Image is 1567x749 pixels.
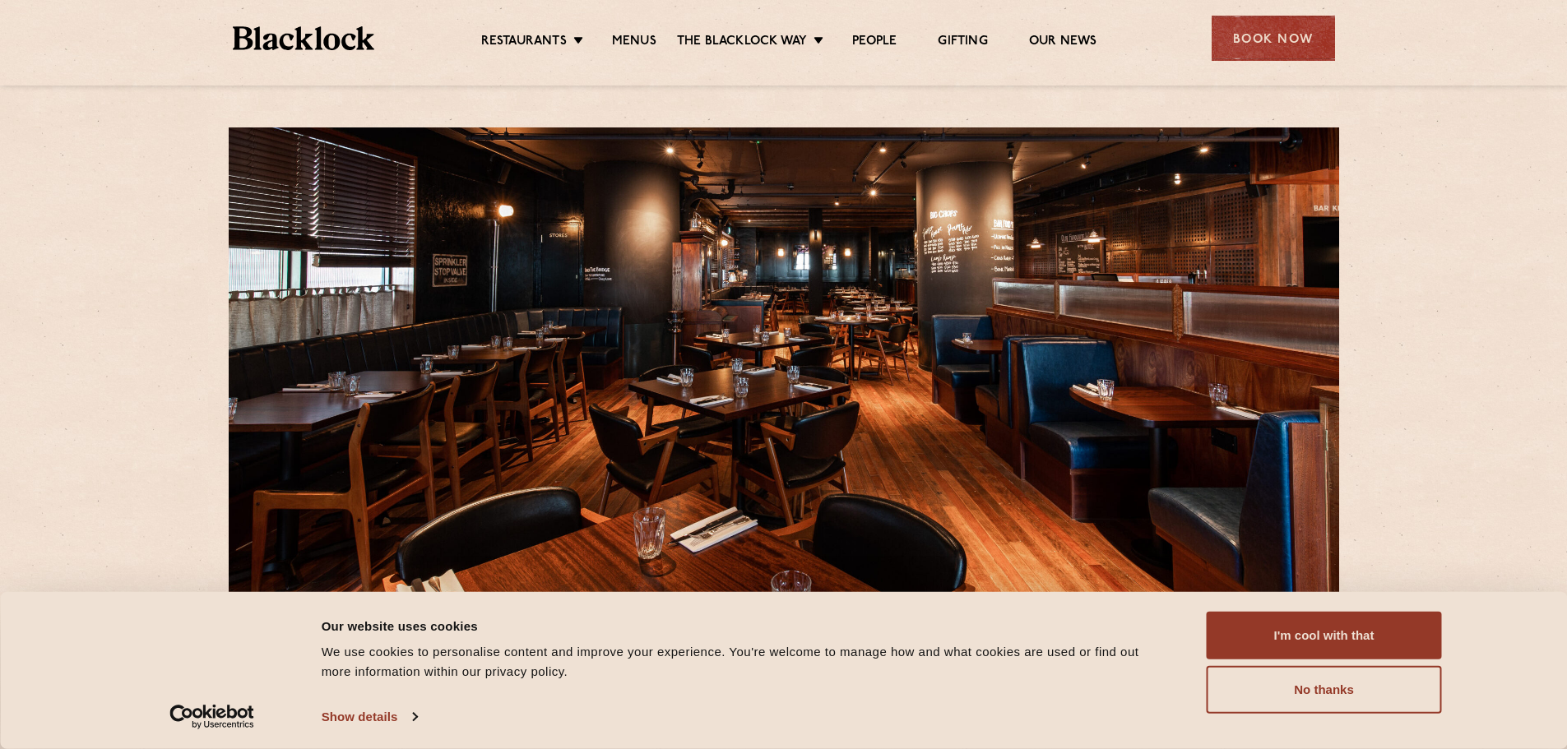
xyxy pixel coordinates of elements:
[140,705,284,729] a: Usercentrics Cookiebot - opens in a new window
[322,642,1170,682] div: We use cookies to personalise content and improve your experience. You're welcome to manage how a...
[938,34,987,52] a: Gifting
[852,34,897,52] a: People
[322,616,1170,636] div: Our website uses cookies
[612,34,656,52] a: Menus
[1207,666,1442,714] button: No thanks
[322,705,417,729] a: Show details
[481,34,567,52] a: Restaurants
[1029,34,1097,52] a: Our News
[1207,612,1442,659] button: I'm cool with that
[677,34,807,52] a: The Blacklock Way
[233,26,375,50] img: BL_Textured_Logo-footer-cropped.svg
[1212,16,1335,61] div: Book Now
